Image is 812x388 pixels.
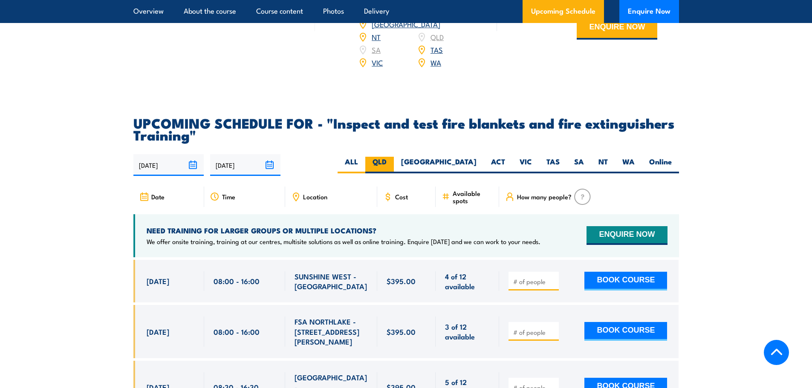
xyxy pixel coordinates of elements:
[303,193,327,200] span: Location
[394,157,484,173] label: [GEOGRAPHIC_DATA]
[147,276,169,286] span: [DATE]
[453,190,493,204] span: Available spots
[295,271,368,291] span: SUNSHINE WEST - [GEOGRAPHIC_DATA]
[147,226,540,235] h4: NEED TRAINING FOR LARGER GROUPS OR MULTIPLE LOCATIONS?
[512,157,539,173] label: VIC
[338,157,365,173] label: ALL
[214,276,260,286] span: 08:00 - 16:00
[133,154,204,176] input: From date
[295,316,368,346] span: FSA NORTHLAKE - [STREET_ADDRESS][PERSON_NAME]
[431,44,443,55] a: TAS
[517,193,572,200] span: How many people?
[151,193,165,200] span: Date
[210,154,280,176] input: To date
[365,157,394,173] label: QLD
[642,157,679,173] label: Online
[387,276,416,286] span: $395.00
[584,322,667,341] button: BOOK COURSE
[584,272,667,290] button: BOOK COURSE
[615,157,642,173] label: WA
[431,57,441,67] a: WA
[387,327,416,336] span: $395.00
[513,328,556,336] input: # of people
[214,327,260,336] span: 08:00 - 16:00
[133,117,679,141] h2: UPCOMING SCHEDULE FOR - "Inspect and test fire blankets and fire extinguishers Training"
[587,226,667,245] button: ENQUIRE NOW
[147,327,169,336] span: [DATE]
[147,237,540,246] p: We offer onsite training, training at our centres, multisite solutions as well as online training...
[567,157,591,173] label: SA
[445,271,490,291] span: 4 of 12 available
[445,322,490,342] span: 3 of 12 available
[395,193,408,200] span: Cost
[222,193,235,200] span: Time
[577,17,657,40] button: ENQUIRE NOW
[513,277,556,286] input: # of people
[591,157,615,173] label: NT
[539,157,567,173] label: TAS
[372,19,440,29] a: [GEOGRAPHIC_DATA]
[372,32,381,42] a: NT
[484,157,512,173] label: ACT
[372,57,383,67] a: VIC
